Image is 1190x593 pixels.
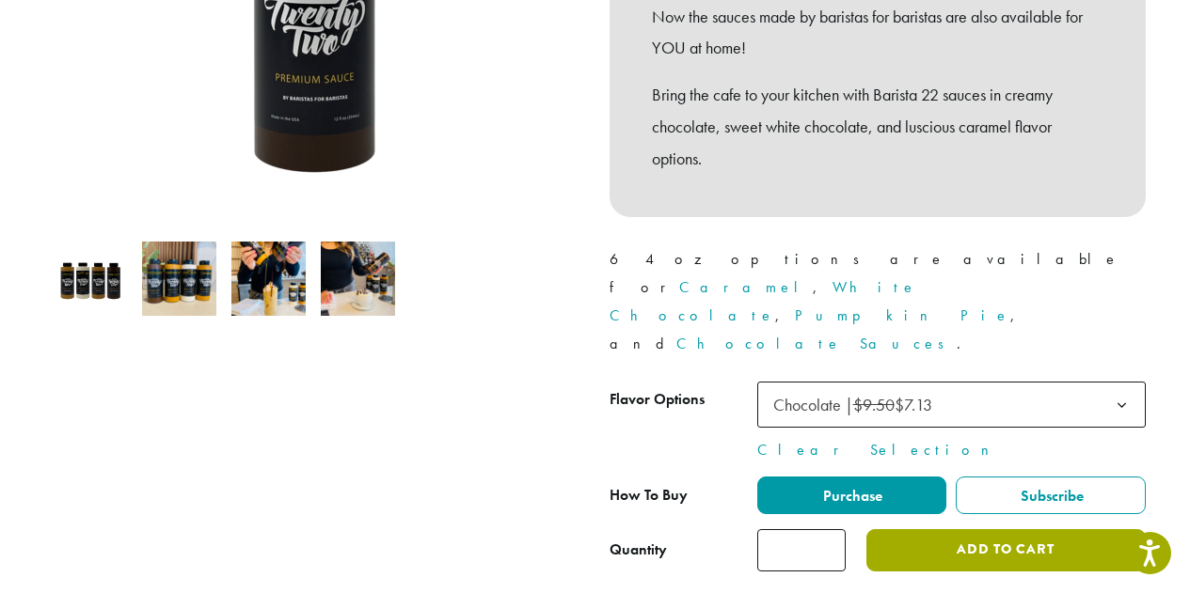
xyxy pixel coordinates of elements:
[820,486,882,506] span: Purchase
[652,79,1103,174] p: Bring the cafe to your kitchen with Barista 22 sauces in creamy chocolate, sweet white chocolate,...
[757,382,1146,428] span: Chocolate | $9.50 $7.13
[610,386,757,414] label: Flavor Options
[866,529,1145,571] button: Add to cart
[231,242,306,316] img: Barista 22 Premium Sauces (12 oz.) - Image 3
[610,485,688,505] span: How To Buy
[853,394,895,415] del: $9.50
[142,242,216,316] img: B22 12 oz sauces line up
[610,538,667,561] div: Quantity
[53,242,127,316] img: Barista 22 12 oz Sauces - All Flavors
[652,1,1103,65] p: Now the sauces made by baristas for baristas are also available for YOU at home!
[757,439,1146,461] a: Clear Selection
[1018,486,1084,506] span: Subscribe
[766,386,951,423] span: Chocolate | $9.50 $7.13
[676,334,957,353] a: Chocolate Sauces
[795,305,1010,325] a: Pumpkin Pie
[610,277,917,325] a: White Chocolate
[757,529,846,571] input: Product quantity
[321,242,395,316] img: Barista 22 Premium Sauces (12 oz.) - Image 4
[773,394,932,415] span: Chocolate | $7.13
[610,245,1146,358] p: 64 oz options are available for , , , and .
[679,277,813,297] a: Caramel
